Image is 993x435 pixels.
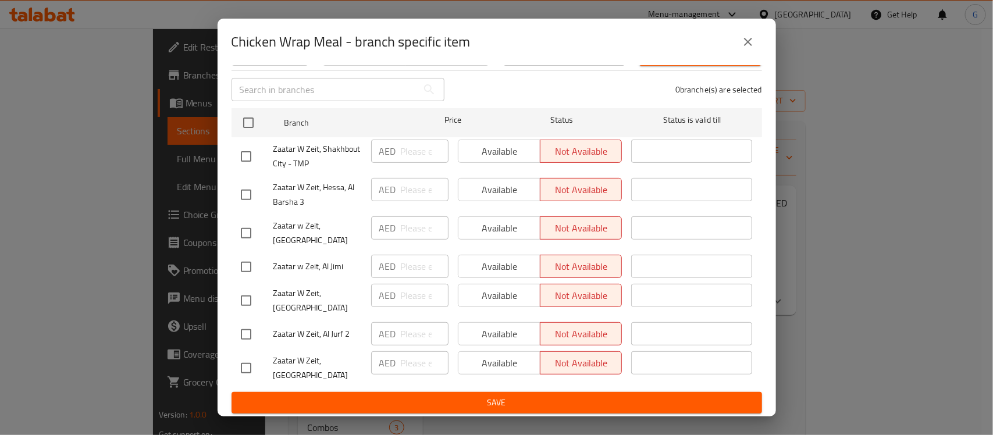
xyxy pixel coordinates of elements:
input: Please enter price [401,322,449,345]
p: AED [379,144,396,158]
input: Please enter price [401,255,449,278]
input: Search in branches [232,78,418,101]
span: Zaatar W Zeit, Shakhbout City - TMP [273,142,362,171]
span: Branch [284,116,405,130]
span: Status [501,113,622,127]
p: AED [379,221,396,235]
span: Zaatar w Zeit, Al Jimi [273,259,362,274]
span: Zaatar w Zeit, [GEOGRAPHIC_DATA] [273,219,362,248]
span: Price [414,113,492,127]
span: Save [241,395,753,410]
span: Status is valid till [631,113,752,127]
p: AED [379,327,396,341]
span: Zaatar W Zeit, [GEOGRAPHIC_DATA] [273,286,362,315]
button: close [734,28,762,56]
input: Please enter price [401,351,449,375]
p: AED [379,288,396,302]
input: Please enter price [401,216,449,240]
span: Zaatar W Zeit, Al Jurf 2 [273,327,362,341]
h2: Chicken Wrap Meal - branch specific item [232,33,471,51]
button: Save [232,392,762,413]
input: Please enter price [401,140,449,163]
p: AED [379,183,396,197]
input: Please enter price [401,178,449,201]
p: AED [379,259,396,273]
p: 0 branche(s) are selected [675,84,762,95]
input: Please enter price [401,284,449,307]
p: AED [379,356,396,370]
span: Zaatar W Zeit, Hessa, Al Barsha 3 [273,180,362,209]
span: Zaatar W Zeit, [GEOGRAPHIC_DATA] [273,354,362,383]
